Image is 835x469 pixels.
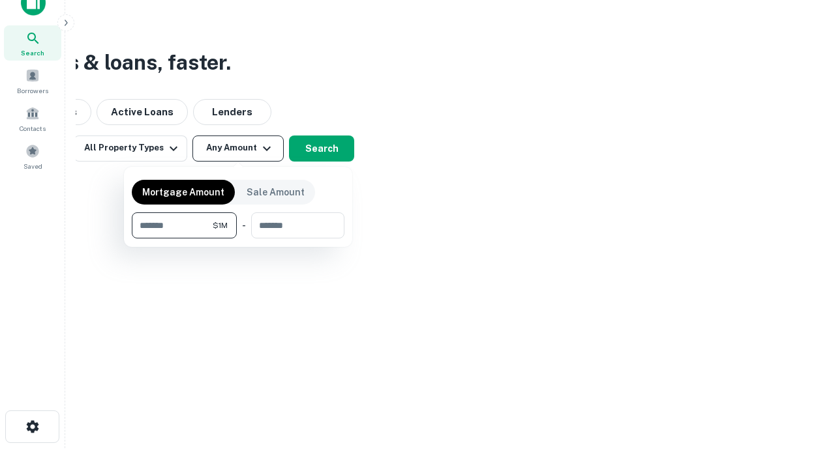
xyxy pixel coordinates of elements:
[242,212,246,238] div: -
[770,365,835,427] iframe: Chat Widget
[213,220,228,231] span: $1M
[247,185,305,199] p: Sale Amount
[142,185,224,199] p: Mortgage Amount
